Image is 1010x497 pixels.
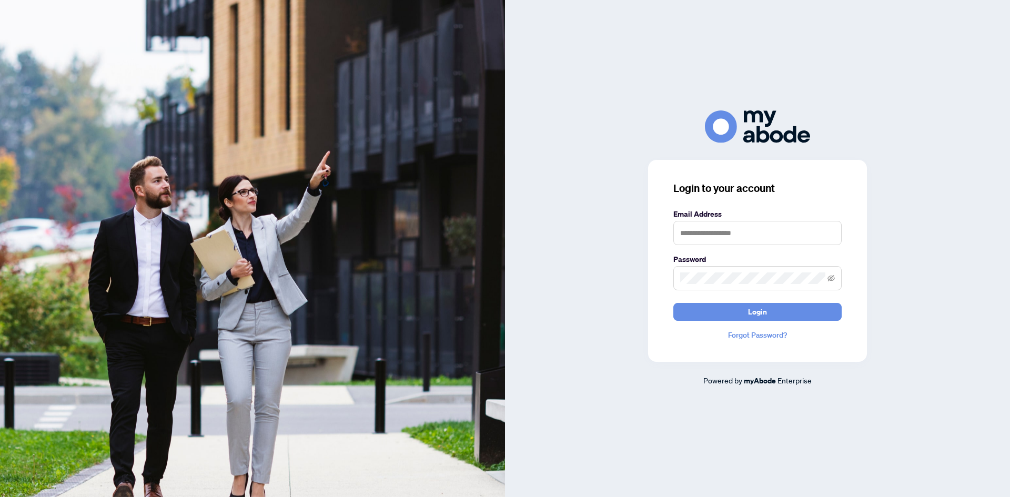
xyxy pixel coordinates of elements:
img: ma-logo [705,110,810,143]
label: Email Address [673,208,842,220]
label: Password [673,253,842,265]
button: Login [673,303,842,321]
a: Forgot Password? [673,329,842,341]
span: Login [748,303,767,320]
h3: Login to your account [673,181,842,196]
a: myAbode [744,375,776,387]
span: Powered by [703,376,742,385]
span: eye-invisible [827,275,835,282]
span: Enterprise [777,376,812,385]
